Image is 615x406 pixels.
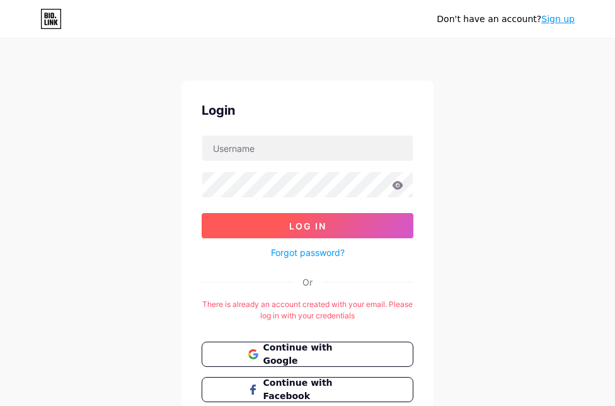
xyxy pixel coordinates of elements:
button: Continue with Facebook [202,377,413,402]
a: Sign up [541,14,575,24]
span: Log In [289,221,326,231]
button: Log In [202,213,413,238]
button: Continue with Google [202,342,413,367]
span: Continue with Facebook [263,376,367,403]
a: Forgot password? [271,246,345,259]
span: Continue with Google [263,341,367,368]
div: Or [302,275,313,289]
input: Username [202,136,413,161]
div: Don't have an account? [437,13,575,26]
div: Login [202,101,413,120]
div: There is already an account created with your email. Please log in with your credentials [202,299,413,322]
